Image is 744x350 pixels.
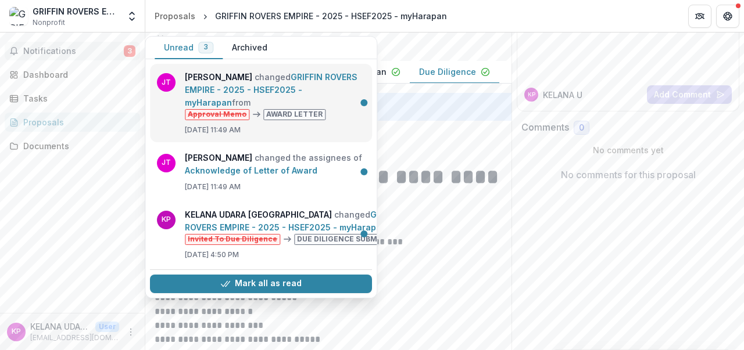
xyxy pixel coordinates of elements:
span: 0 [579,123,584,133]
button: Partners [688,5,711,28]
img: GRIFFIN ROVERS EMPIRE [9,7,28,26]
div: GRIFFIN ROVERS EMPIRE - 2025 - HSEF2025 - myHarapan [215,10,447,22]
button: Get Help [716,5,739,28]
button: Archived [223,37,277,59]
p: User [95,322,119,332]
button: More [124,325,138,339]
span: Notifications [23,46,124,56]
p: Due Diligence [419,66,476,78]
p: [EMAIL_ADDRESS][DOMAIN_NAME] [30,333,119,343]
span: Nonprofit [33,17,65,28]
a: GRIFFIN ROVERS EMPIRE - 2025 - HSEF2025 - myHarapan [185,210,402,232]
p: changed from [185,208,407,245]
span: 3 [124,45,135,57]
nav: breadcrumb [150,8,452,24]
a: Proposals [150,8,200,24]
div: Proposals [23,116,131,128]
a: GRIFFIN ROVERS EMPIRE - 2025 - HSEF2025 - myHarapan [185,72,357,107]
div: Proposals [155,10,195,22]
a: Documents [5,136,140,156]
p: changed from [185,71,365,120]
a: Acknowledge of Letter of Award [185,165,317,175]
div: No due date [171,35,219,47]
p: KELANA UDARA [GEOGRAPHIC_DATA] [30,320,91,333]
p: No comments yet [521,144,735,156]
button: Add Comment [647,85,732,104]
button: Open entity switcher [124,5,140,28]
button: Mark all as read [150,275,372,293]
p: changed the assignees of [185,151,365,177]
p: KELANA U [543,89,582,101]
a: Dashboard [5,65,140,84]
div: KELANA UDARA PAHANG [12,328,21,335]
div: Tasks [23,92,131,104]
div: KELANA UDARA PAHANG [528,92,535,98]
a: Proposals [5,113,140,132]
span: 3 [203,43,208,51]
p: No comments for this proposal [561,168,696,182]
div: Documents [23,140,131,152]
h2: Comments [521,122,569,133]
button: Notifications3 [5,42,140,60]
button: Unread [155,37,223,59]
a: Tasks [5,89,140,108]
div: Dashboard [23,68,131,81]
div: GRIFFIN ROVERS EMPIRE [33,5,119,17]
